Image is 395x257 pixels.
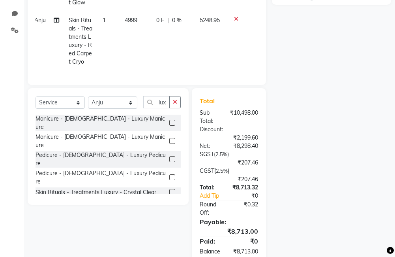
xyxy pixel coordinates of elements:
[200,97,218,105] span: Total
[194,150,264,159] div: ( )
[194,159,264,167] div: ₹207.46
[69,17,92,65] span: Skin Rituals - Treatments Luxury - Red Carpet Cryo
[215,151,227,157] span: 2.5%
[194,175,264,183] div: ₹207.46
[103,17,106,24] span: 1
[143,96,170,108] input: Search or Scan
[194,183,227,192] div: Total:
[216,168,228,174] span: 2.5%
[194,236,229,246] div: Paid:
[36,188,156,197] div: Skin Rituals - Treatments Luxury - Crystal Clear
[194,227,264,236] div: ₹8,713.00
[224,109,264,125] div: ₹10,498.00
[235,192,264,200] div: ₹0
[36,169,166,186] div: Pedicure - [DEMOGRAPHIC_DATA] - Luxury Pedicure
[200,151,214,158] span: SGST
[34,17,46,24] span: Anju
[194,217,264,227] div: Payable:
[194,167,264,175] div: ( )
[194,192,235,200] a: Add Tip
[194,109,224,125] div: Sub Total:
[167,16,169,25] span: |
[125,17,137,24] span: 4999
[200,167,214,174] span: CGST
[229,236,264,246] div: ₹0
[36,151,166,168] div: Pedicure - [DEMOGRAPHIC_DATA] - Luxury Pedicure
[200,17,220,24] span: 5248.95
[36,115,166,131] div: Manicure - [DEMOGRAPHIC_DATA] - Luxury Manicure
[36,133,166,149] div: Manicure - [DEMOGRAPHIC_DATA] - Luxury Manicure
[194,125,264,134] div: Discount:
[194,142,227,150] div: Net:
[229,200,264,217] div: ₹0.32
[227,183,264,192] div: ₹8,713.32
[194,134,264,142] div: ₹2,199.60
[156,16,164,25] span: 0 F
[172,16,182,25] span: 0 %
[227,142,264,150] div: ₹8,298.40
[194,200,229,217] div: Round Off:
